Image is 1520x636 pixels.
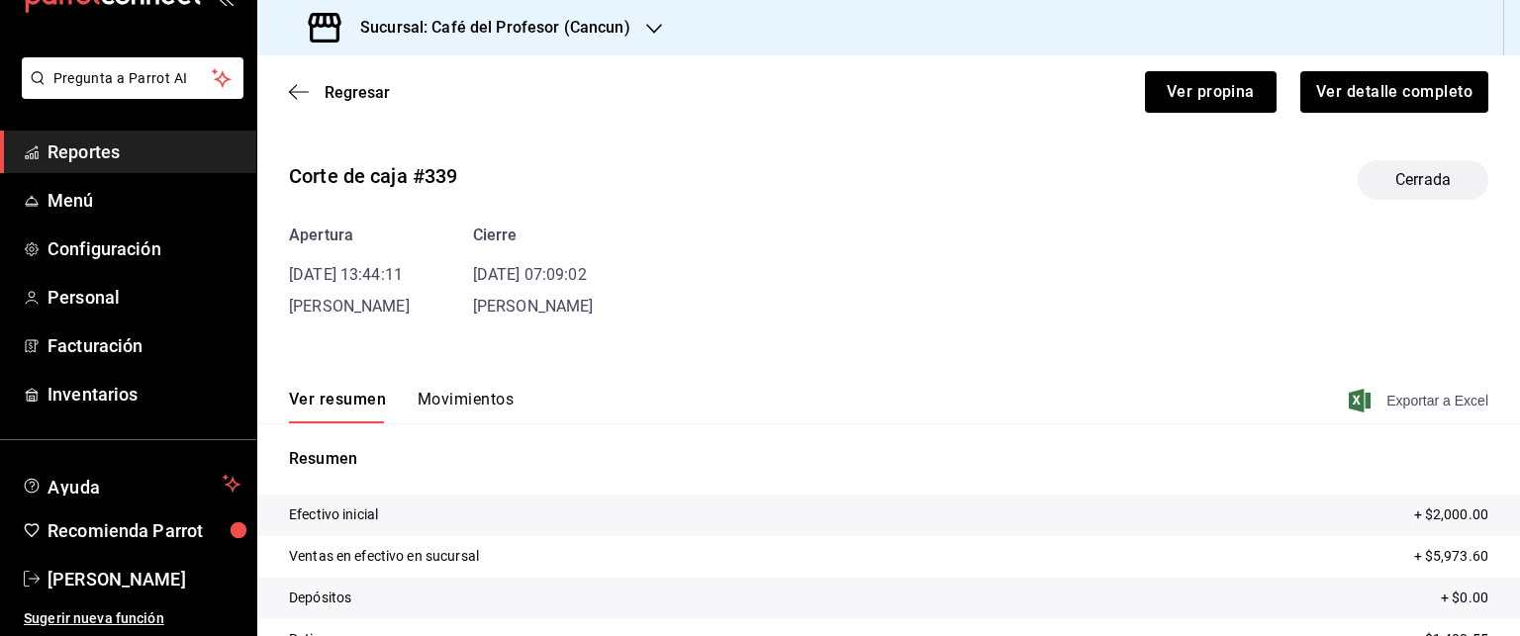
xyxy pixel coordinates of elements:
[1145,71,1277,113] button: Ver propina
[418,390,514,423] button: Movimientos
[47,138,240,165] span: Reportes
[14,82,243,103] a: Pregunta a Parrot AI
[1353,389,1488,412] button: Exportar a Excel
[53,68,213,89] span: Pregunta a Parrot AI
[289,297,410,316] span: [PERSON_NAME]
[47,566,240,592] span: [PERSON_NAME]
[47,517,240,544] span: Recomienda Parrot
[1414,546,1488,567] p: + $5,973.60
[325,83,390,102] span: Regresar
[47,332,240,359] span: Facturación
[289,224,410,247] div: Apertura
[289,83,390,102] button: Regresar
[1441,588,1488,608] p: + $0.00
[47,472,215,496] span: Ayuda
[1300,71,1488,113] button: Ver detalle completo
[24,608,240,629] span: Sugerir nueva función
[47,187,240,214] span: Menú
[289,265,403,284] time: [DATE] 13:44:11
[473,297,594,316] span: [PERSON_NAME]
[47,235,240,262] span: Configuración
[289,390,514,423] div: navigation tabs
[1383,168,1463,192] span: Cerrada
[289,161,457,191] div: Corte de caja #339
[289,546,479,567] p: Ventas en efectivo en sucursal
[289,447,1488,471] p: Resumen
[289,504,378,525] p: Efectivo inicial
[22,57,243,99] button: Pregunta a Parrot AI
[473,224,594,247] div: Cierre
[473,265,587,284] time: [DATE] 07:09:02
[289,390,386,423] button: Ver resumen
[47,381,240,408] span: Inventarios
[344,16,630,40] h3: Sucursal: Café del Profesor (Cancun)
[47,284,240,311] span: Personal
[1414,504,1488,525] p: + $2,000.00
[289,588,351,608] p: Depósitos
